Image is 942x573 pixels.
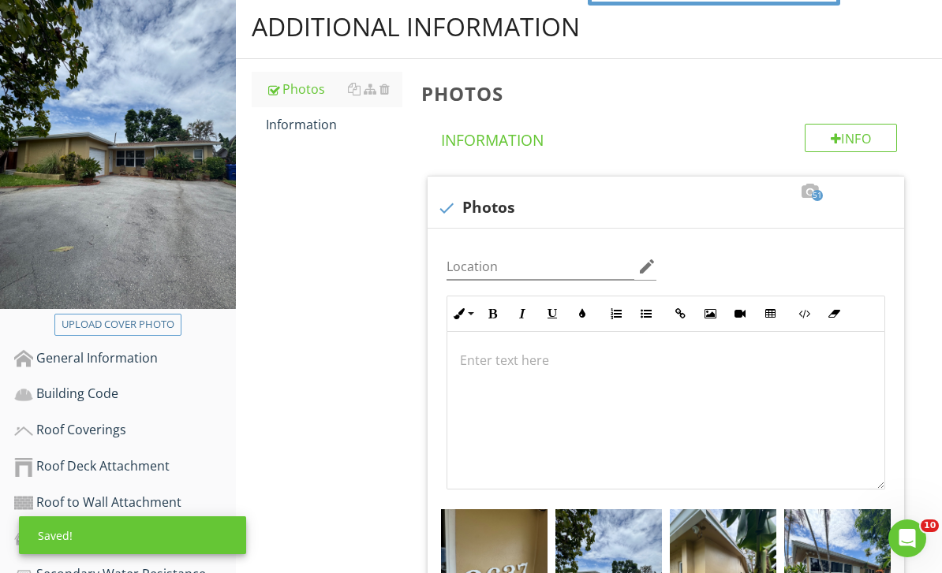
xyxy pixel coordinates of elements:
[725,299,755,329] button: Insert Video
[537,299,567,329] button: Underline (⌘U)
[54,314,181,336] button: Upload cover photo
[631,299,661,329] button: Unordered List
[19,516,246,554] div: Saved!
[789,299,819,329] button: Code View
[921,519,939,532] span: 10
[447,254,634,280] input: Location
[447,299,477,329] button: Inline Style
[14,384,236,404] div: Building Code
[252,11,580,43] div: Additional Information
[819,299,849,329] button: Clear Formatting
[695,299,725,329] button: Insert Image (⌘P)
[805,124,898,152] div: Info
[601,299,631,329] button: Ordered List
[14,528,236,549] div: Roof Geometry
[266,115,403,134] div: Information
[567,299,597,329] button: Colors
[62,317,174,333] div: Upload cover photo
[637,257,656,276] i: edit
[14,493,236,513] div: Roof to Wall Attachment
[441,124,897,151] h4: Information
[14,456,236,477] div: Roof Deck Attachment
[14,348,236,369] div: General Information
[812,190,823,201] span: 51
[755,299,785,329] button: Insert Table
[421,83,917,104] h3: Photos
[665,299,695,329] button: Insert Link (⌘K)
[507,299,537,329] button: Italic (⌘I)
[477,299,507,329] button: Bold (⌘B)
[266,80,403,99] div: Photos
[14,420,236,441] div: Roof Coverings
[888,519,926,557] iframe: Intercom live chat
